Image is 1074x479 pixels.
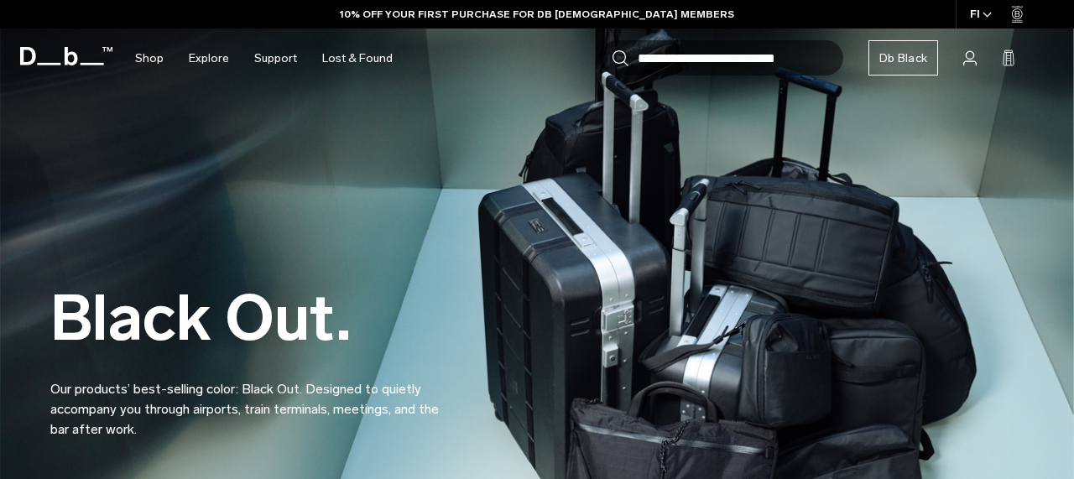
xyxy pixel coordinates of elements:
[50,359,453,440] p: Our products’ best-selling color: Black Out. Designed to quietly accompany you through airports, ...
[50,287,453,350] h2: Black Out.
[868,40,938,75] a: Db Black
[135,29,164,88] a: Shop
[123,29,405,88] nav: Main Navigation
[254,29,297,88] a: Support
[322,29,393,88] a: Lost & Found
[189,29,229,88] a: Explore
[340,7,734,22] a: 10% OFF YOUR FIRST PURCHASE FOR DB [DEMOGRAPHIC_DATA] MEMBERS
